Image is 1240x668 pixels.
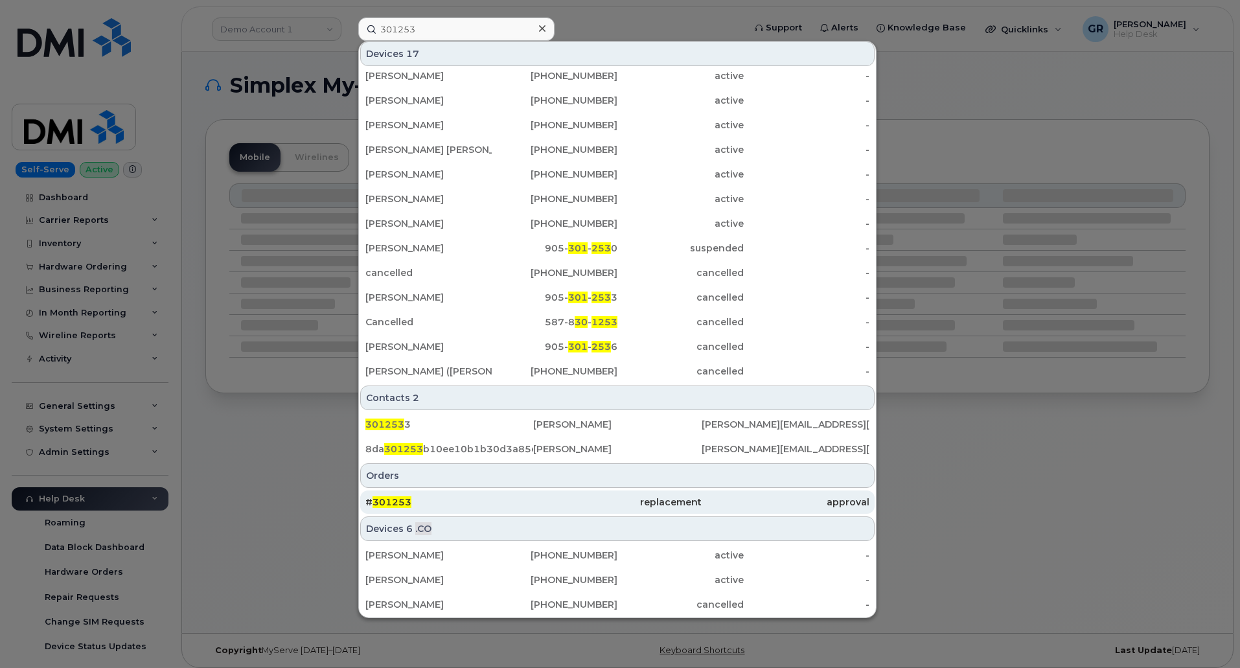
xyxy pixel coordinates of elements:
[744,168,870,181] div: -
[617,291,744,304] div: cancelled
[365,168,492,181] div: [PERSON_NAME]
[415,522,431,535] span: .CO
[617,192,744,205] div: active
[365,143,492,156] div: [PERSON_NAME] [PERSON_NAME]
[617,94,744,107] div: active
[744,94,870,107] div: -
[365,94,492,107] div: [PERSON_NAME]
[360,138,875,161] a: [PERSON_NAME] [PERSON_NAME][PHONE_NUMBER]active-
[360,593,875,616] a: [PERSON_NAME][PHONE_NUMBER]cancelled-
[492,217,618,230] div: [PHONE_NUMBER]
[533,418,701,431] div: [PERSON_NAME]
[360,236,875,260] a: [PERSON_NAME]905-301-2530suspended-
[492,119,618,132] div: [PHONE_NUMBER]
[360,413,875,436] a: 3012533[PERSON_NAME][PERSON_NAME][EMAIL_ADDRESS][PERSON_NAME][PERSON_NAME][DOMAIN_NAME]
[360,212,875,235] a: [PERSON_NAME][PHONE_NUMBER]active-
[365,69,492,82] div: [PERSON_NAME]
[492,94,618,107] div: [PHONE_NUMBER]
[492,266,618,279] div: [PHONE_NUMBER]
[360,41,875,66] div: Devices
[365,316,492,328] div: Cancelled
[360,286,875,309] a: [PERSON_NAME]905-301-2533cancelled-
[591,292,611,303] span: 253
[360,261,875,284] a: cancelled[PHONE_NUMBER]cancelled-
[360,163,875,186] a: [PERSON_NAME][PHONE_NUMBER]active-
[617,340,744,353] div: cancelled
[568,341,588,352] span: 301
[744,69,870,82] div: -
[591,316,617,328] span: 1253
[360,310,875,334] a: Cancelled587-830-1253cancelled-
[360,335,875,358] a: [PERSON_NAME]905-301-2536cancelled-
[492,143,618,156] div: [PHONE_NUMBER]
[360,544,875,567] a: [PERSON_NAME][PHONE_NUMBER]active-
[365,217,492,230] div: [PERSON_NAME]
[533,443,701,455] div: [PERSON_NAME]
[365,496,533,509] div: #
[617,143,744,156] div: active
[360,386,875,410] div: Contacts
[365,266,492,279] div: cancelled
[744,192,870,205] div: -
[744,266,870,279] div: -
[617,242,744,255] div: suspended
[492,316,618,328] div: 587-8 -
[617,217,744,230] div: active
[365,242,492,255] div: [PERSON_NAME]
[365,549,492,562] div: [PERSON_NAME]
[568,292,588,303] span: 301
[413,391,419,404] span: 2
[360,113,875,137] a: [PERSON_NAME][PHONE_NUMBER]active-
[591,341,611,352] span: 253
[492,573,618,586] div: [PHONE_NUMBER]
[617,168,744,181] div: active
[492,365,618,378] div: [PHONE_NUMBER]
[360,568,875,592] a: [PERSON_NAME][PHONE_NUMBER]active-
[744,598,870,611] div: -
[492,242,618,255] div: 905- - 0
[744,340,870,353] div: -
[617,598,744,611] div: cancelled
[360,360,875,383] a: [PERSON_NAME] ([PERSON_NAME])[PHONE_NUMBER]cancelled-
[744,119,870,132] div: -
[492,291,618,304] div: 905- - 3
[744,316,870,328] div: -
[360,437,875,461] a: 8da301253b10ee10b1b30d3a85e45a75[PERSON_NAME][PERSON_NAME][EMAIL_ADDRESS][PERSON_NAME][DOMAIN_NAME]
[365,365,492,378] div: [PERSON_NAME] ([PERSON_NAME])
[617,119,744,132] div: active
[492,69,618,82] div: [PHONE_NUMBER]
[702,496,869,509] div: approval
[744,573,870,586] div: -
[575,316,588,328] span: 30
[617,549,744,562] div: active
[365,443,533,455] div: 8da b10ee10b1b30d3a85e45a75
[702,443,869,455] div: [PERSON_NAME][EMAIL_ADDRESS][PERSON_NAME][DOMAIN_NAME]
[492,168,618,181] div: [PHONE_NUMBER]
[744,291,870,304] div: -
[744,549,870,562] div: -
[492,598,618,611] div: [PHONE_NUMBER]
[492,192,618,205] div: [PHONE_NUMBER]
[617,573,744,586] div: active
[365,598,492,611] div: [PERSON_NAME]
[533,496,701,509] div: replacement
[406,522,413,535] span: 6
[365,573,492,586] div: [PERSON_NAME]
[744,217,870,230] div: -
[360,463,875,488] div: Orders
[384,443,423,455] span: 301253
[617,69,744,82] div: active
[744,242,870,255] div: -
[373,496,411,508] span: 301253
[744,365,870,378] div: -
[702,418,869,431] div: [PERSON_NAME][EMAIL_ADDRESS][PERSON_NAME][PERSON_NAME][DOMAIN_NAME]
[617,365,744,378] div: cancelled
[365,291,492,304] div: [PERSON_NAME]
[360,187,875,211] a: [PERSON_NAME][PHONE_NUMBER]active-
[365,340,492,353] div: [PERSON_NAME]
[365,419,404,430] span: 301253
[617,266,744,279] div: cancelled
[406,47,419,60] span: 17
[568,242,588,254] span: 301
[360,490,875,514] a: #301253replacementapproval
